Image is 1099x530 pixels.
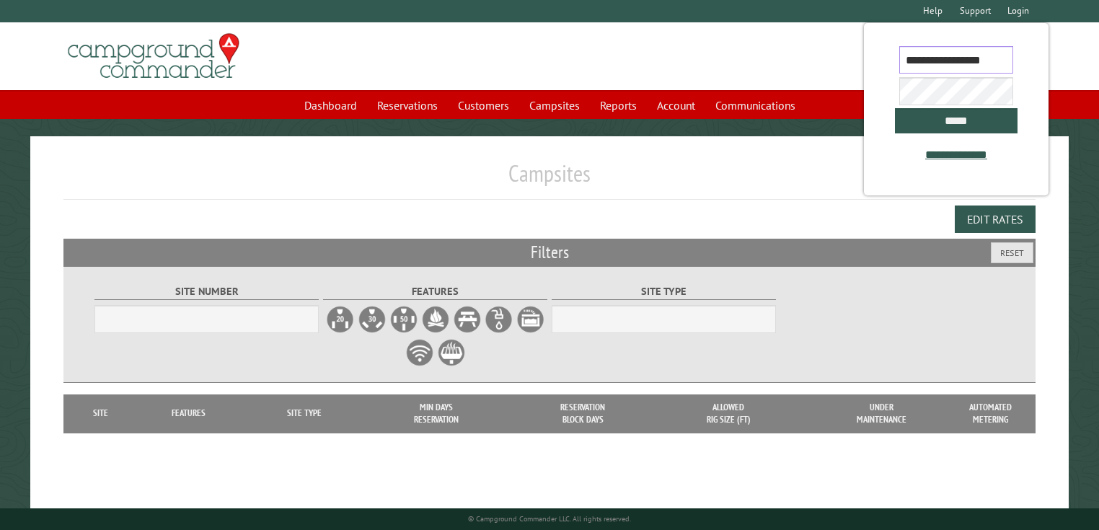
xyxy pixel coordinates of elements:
[521,92,588,119] a: Campsites
[707,92,804,119] a: Communications
[591,92,645,119] a: Reports
[449,92,518,119] a: Customers
[363,394,509,433] th: Min Days Reservation
[510,394,656,433] th: Reservation Block Days
[368,92,446,119] a: Reservations
[962,394,1020,433] th: Automated metering
[656,394,800,433] th: Allowed Rig Size (ft)
[131,394,246,433] th: Features
[485,305,513,334] label: Water Hookup
[552,283,776,300] label: Site Type
[468,514,631,524] small: © Campground Commander LLC. All rights reserved.
[296,92,366,119] a: Dashboard
[63,159,1036,199] h1: Campsites
[453,305,482,334] label: Picnic Table
[437,338,466,367] label: Grill
[405,338,434,367] label: WiFi Service
[358,305,387,334] label: 30A Electrical Hookup
[991,242,1033,263] button: Reset
[71,394,131,433] th: Site
[63,239,1036,266] h2: Filters
[246,394,363,433] th: Site Type
[389,305,418,334] label: 50A Electrical Hookup
[63,28,244,84] img: Campground Commander
[421,305,450,334] label: Firepit
[326,305,355,334] label: 20A Electrical Hookup
[516,305,545,334] label: Sewer Hookup
[94,283,319,300] label: Site Number
[323,283,547,300] label: Features
[955,206,1036,233] button: Edit Rates
[800,394,962,433] th: Under Maintenance
[648,92,704,119] a: Account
